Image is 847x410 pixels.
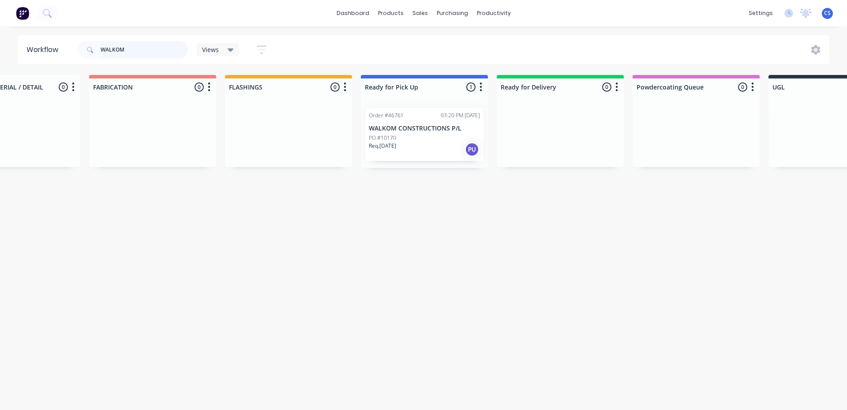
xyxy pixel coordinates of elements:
div: sales [408,7,432,20]
input: Search for orders... [101,41,188,59]
div: productivity [472,7,515,20]
div: PU [465,142,479,157]
div: Order #46761 [369,112,404,119]
div: Order #4676103:20 PM [DATE]WALKOM CONSTRUCTIONS P/LPO #10170Req.[DATE]PU [365,108,483,161]
div: Workflow [26,45,63,55]
p: PO #10170 [369,134,396,142]
a: dashboard [332,7,374,20]
div: settings [744,7,777,20]
p: WALKOM CONSTRUCTIONS P/L [369,125,480,132]
span: Views [202,45,219,54]
span: CS [824,9,831,17]
div: products [374,7,408,20]
div: purchasing [432,7,472,20]
p: Req. [DATE] [369,142,396,150]
img: Factory [16,7,29,20]
div: 03:20 PM [DATE] [441,112,480,119]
